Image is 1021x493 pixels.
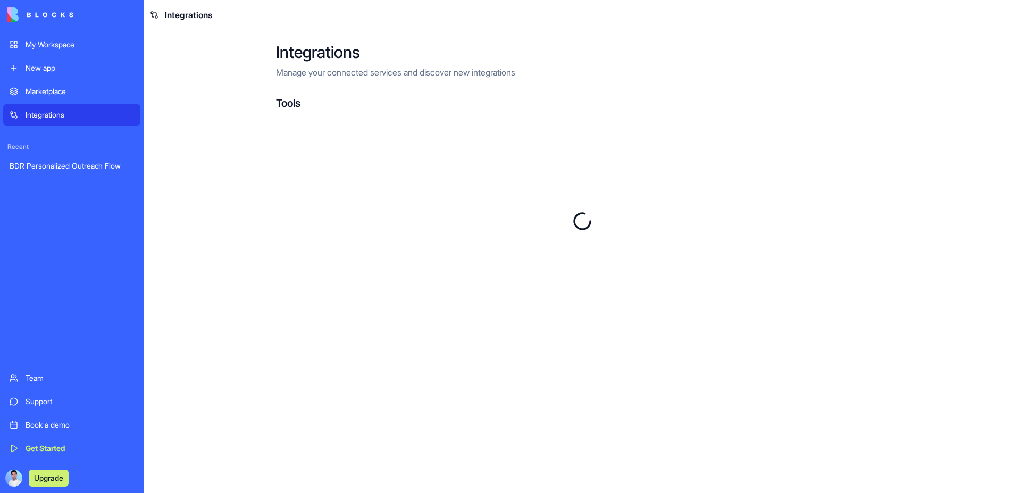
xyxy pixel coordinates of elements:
[26,39,134,50] div: My Workspace
[3,367,140,389] a: Team
[3,34,140,55] a: My Workspace
[3,104,140,126] a: Integrations
[165,9,212,21] span: Integrations
[3,391,140,412] a: Support
[29,472,69,483] a: Upgrade
[10,161,134,171] div: BDR Personalized Outreach Flow
[276,66,889,79] p: Manage your connected services and discover new integrations
[5,470,22,487] img: ACg8ocJe9gzVsr368_XWKPXoMQFmWIu3RKhwJqcZN6YsArLBWYAy31o=s96-c
[26,373,134,383] div: Team
[26,396,134,407] div: Support
[26,63,134,73] div: New app
[7,7,73,22] img: logo
[3,81,140,102] a: Marketplace
[26,443,134,454] div: Get Started
[29,470,69,487] button: Upgrade
[3,414,140,436] a: Book a demo
[3,155,140,177] a: BDR Personalized Outreach Flow
[26,110,134,120] div: Integrations
[26,86,134,97] div: Marketplace
[276,96,889,111] h4: Tools
[276,43,889,62] h2: Integrations
[3,57,140,79] a: New app
[3,438,140,459] a: Get Started
[26,420,134,430] div: Book a demo
[3,143,140,151] span: Recent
